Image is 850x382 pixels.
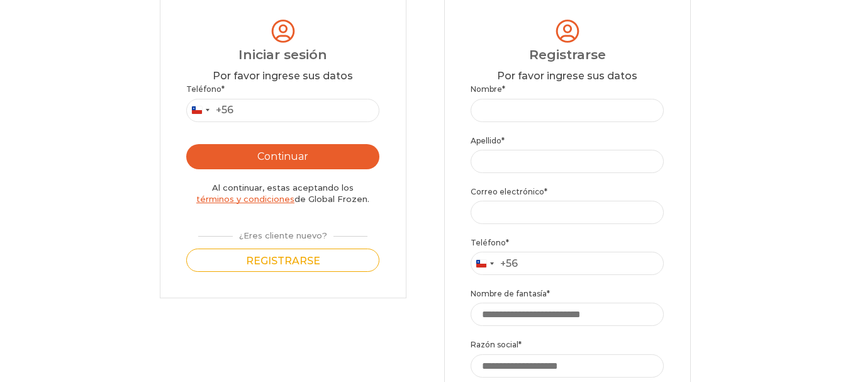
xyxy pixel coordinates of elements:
label: Apellido [471,135,664,147]
img: tabler-icon-user-circle.svg [553,17,582,45]
button: Continuar [186,144,380,169]
div: Por favor ingrese sus datos [471,69,664,84]
label: Teléfono [186,83,380,95]
label: Teléfono [471,237,664,249]
div: Iniciar sesión [186,45,380,64]
a: términos y condiciones [196,194,294,204]
div: +56 [500,256,518,272]
button: Selected country [187,99,233,121]
label: Correo electrónico [471,186,664,198]
label: Razón social [471,339,664,351]
div: Registrarse [471,45,664,64]
div: +56 [216,102,233,118]
div: Por favor ingrese sus datos [186,69,380,84]
img: tabler-icon-user-circle.svg [269,17,298,45]
div: Al continuar, estas aceptando los de Global Frozen. [186,182,380,205]
label: Nombre de fantasía [471,288,664,300]
button: Registrarse [186,249,380,272]
label: Nombre [471,83,664,95]
div: ¿Eres cliente nuevo? [192,225,373,242]
button: Selected country [471,252,518,274]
